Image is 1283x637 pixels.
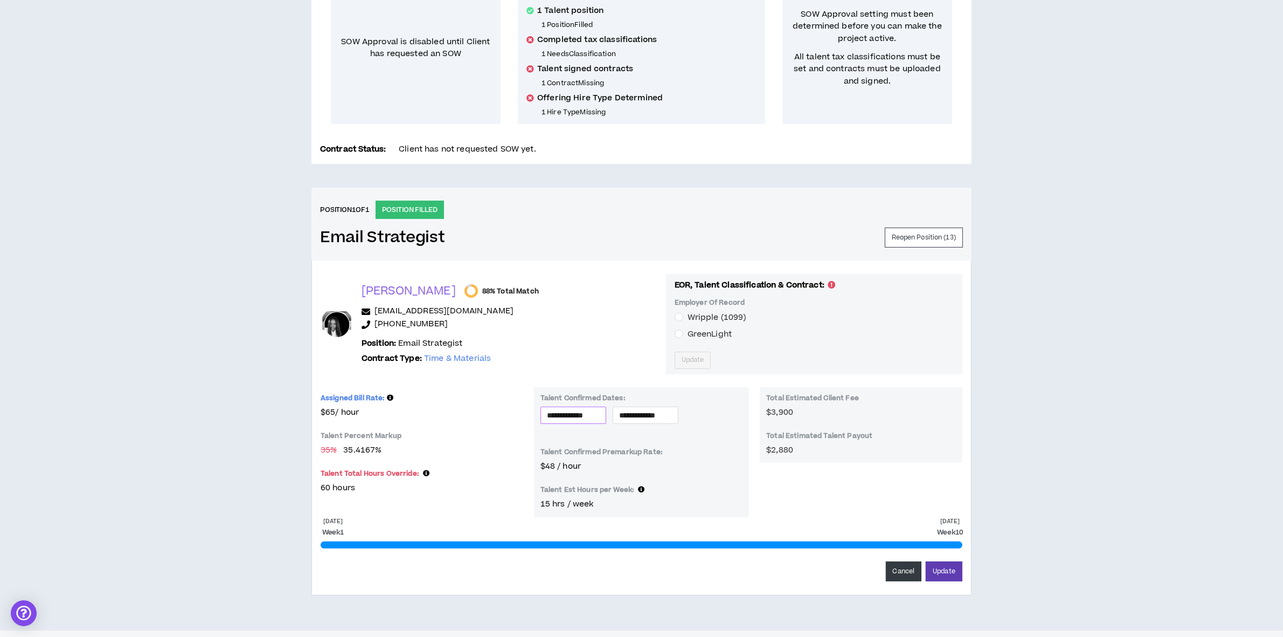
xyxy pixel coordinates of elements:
[675,352,711,369] button: Update
[766,407,793,418] span: $3,900
[540,461,743,472] p: $48 / hour
[341,36,490,59] span: SOW Approval is disabled until Client has requested an SOW
[540,448,662,456] p: Talent Confirmed Premarkup Rate:
[375,305,514,318] a: [EMAIL_ADDRESS][DOMAIN_NAME]
[343,444,382,456] span: 35.4167 %
[321,407,523,419] span: $65 / hour
[537,5,604,16] span: 1 Talent position
[675,298,954,311] p: Employer Of Record
[688,312,746,323] span: Wripple (1099)
[375,318,448,331] a: [PHONE_NUMBER]
[321,482,523,494] p: 60 hours
[937,528,962,537] p: Week 10
[542,50,757,58] p: 1 Needs Classification
[542,20,757,29] p: 1 Position Filled
[11,600,37,626] div: Open Intercom Messenger
[537,35,657,45] span: Completed tax classifications
[885,228,963,248] button: Reopen Position (13)
[321,469,429,478] span: Talent Total Hours Override:
[362,284,456,299] p: [PERSON_NAME]
[362,338,396,349] b: Position:
[766,431,956,444] p: Total Estimated Talent Payout
[537,64,633,74] span: Talent signed contracts
[540,485,645,495] span: Talent Est Hours per Week:
[362,338,463,350] p: Email Strategist
[321,393,385,403] span: Assigned Bill Rate:
[540,394,625,402] p: Talent Confirmed Dates:
[542,79,757,87] p: 1 Contract Missing
[321,444,337,456] span: 35 %
[322,528,344,537] p: Week 1
[320,143,386,155] p: Contract Status:
[424,353,491,364] span: Time & Materials
[766,444,793,456] span: $2,880
[542,108,757,117] p: 1 Hire Type Missing
[926,561,962,581] button: Update
[376,201,444,219] p: POSITION FILLED
[399,143,536,155] span: Client has not requested SOW yet.
[791,51,944,87] span: All talent tax classifications must be set and contracts must be uploaded and signed.
[362,353,422,364] b: Contract Type:
[323,517,342,525] p: [DATE]
[940,517,959,525] p: [DATE]
[320,228,445,247] a: Email Strategist
[688,328,732,340] span: GreenLight
[537,93,663,104] span: Offering Hire Type Determined
[321,431,401,440] p: Talent Percent Markup
[675,279,835,291] p: EOR, Talent Classification & Contract:
[540,498,743,510] p: 15 hrs / week
[886,561,922,581] button: Cancel
[320,205,369,215] h6: Position 1 of 1
[482,287,539,296] span: 88% Total Match
[766,394,956,407] p: Total Estimated Client Fee
[321,308,353,340] div: Vanessa P.
[791,9,944,45] span: SOW Approval setting must been determined before you can make the project active.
